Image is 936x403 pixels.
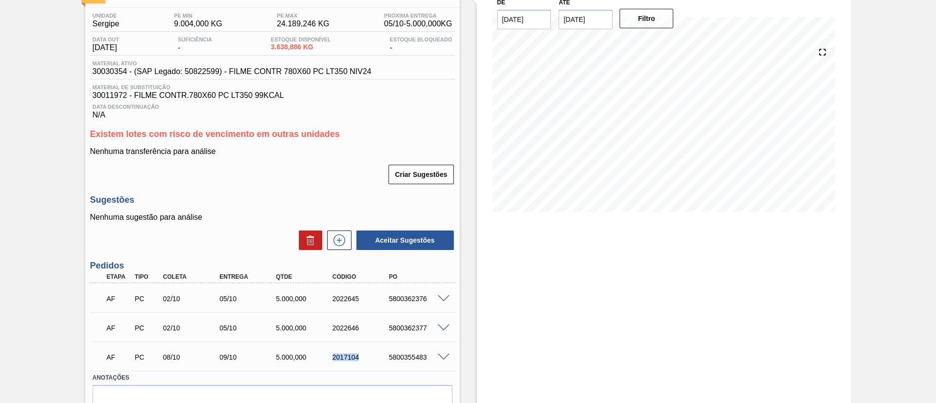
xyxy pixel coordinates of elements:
p: AF [107,324,131,332]
span: 30030354 - (SAP Legado: 50822599) - FILME CONTR 780X60 PC LT350 NIV24 [93,67,371,76]
span: PE MAX [277,13,330,19]
h3: Pedidos [90,261,455,271]
input: dd/mm/yyyy [559,10,613,29]
input: dd/mm/yyyy [497,10,551,29]
p: AF [107,353,131,361]
div: 2022646 [330,324,393,332]
span: 05/10 - 5.000,000 KG [384,19,452,28]
p: AF [107,295,131,303]
div: 02/10/2025 [160,324,224,332]
h3: Sugestões [90,195,455,205]
div: Excluir Sugestões [294,230,322,250]
div: Aguardando Faturamento [104,288,134,309]
div: 05/10/2025 [217,295,280,303]
label: Anotações [93,371,452,385]
div: 2022645 [330,295,393,303]
div: Qtde [273,273,337,280]
span: 9.004,000 KG [174,19,222,28]
span: 30011972 - FILME CONTR.780X60 PC LT350 99KCAL [93,91,452,100]
div: Aguardando Faturamento [104,346,134,368]
div: Nova sugestão [322,230,351,250]
div: Tipo [132,273,161,280]
span: Data Descontinuação [93,104,452,110]
div: 2017104 [330,353,393,361]
div: 5800355483 [387,353,450,361]
div: N/A [90,100,455,119]
span: Existem lotes com risco de vencimento em outras unidades [90,129,340,139]
div: 09/10/2025 [217,353,280,361]
div: 05/10/2025 [217,324,280,332]
div: Criar Sugestões [390,164,454,185]
div: Etapa [104,273,134,280]
span: 24.189,246 KG [277,19,330,28]
div: PO [387,273,450,280]
div: 5.000,000 [273,353,337,361]
span: Material de Substituição [93,84,452,90]
div: Pedido de Compra [132,353,161,361]
div: Entrega [217,273,280,280]
span: Data out [93,37,119,42]
span: [DATE] [93,43,119,52]
span: Estoque Disponível [271,37,331,42]
span: Material ativo [93,60,371,66]
div: Pedido de Compra [132,324,161,332]
span: Suficiência [178,37,212,42]
div: 02/10/2025 [160,295,224,303]
div: 5800362376 [387,295,450,303]
span: Próxima Entrega [384,13,452,19]
div: Aceitar Sugestões [351,230,455,251]
div: 5.000,000 [273,324,337,332]
button: Aceitar Sugestões [356,230,454,250]
div: 5800362377 [387,324,450,332]
span: Estoque Bloqueado [390,37,452,42]
div: Código [330,273,393,280]
span: Sergipe [93,19,119,28]
div: - [387,37,454,52]
p: Nenhuma sugestão para análise [90,213,455,222]
button: Criar Sugestões [389,165,453,184]
div: - [175,37,214,52]
div: 5.000,000 [273,295,337,303]
div: Pedido de Compra [132,295,161,303]
p: Nenhuma transferência para análise [90,147,455,156]
span: 3.638,886 KG [271,43,331,51]
span: Unidade [93,13,119,19]
div: 08/10/2025 [160,353,224,361]
div: Aguardando Faturamento [104,317,134,339]
span: PE MIN [174,13,222,19]
button: Filtro [620,9,674,28]
div: Coleta [160,273,224,280]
